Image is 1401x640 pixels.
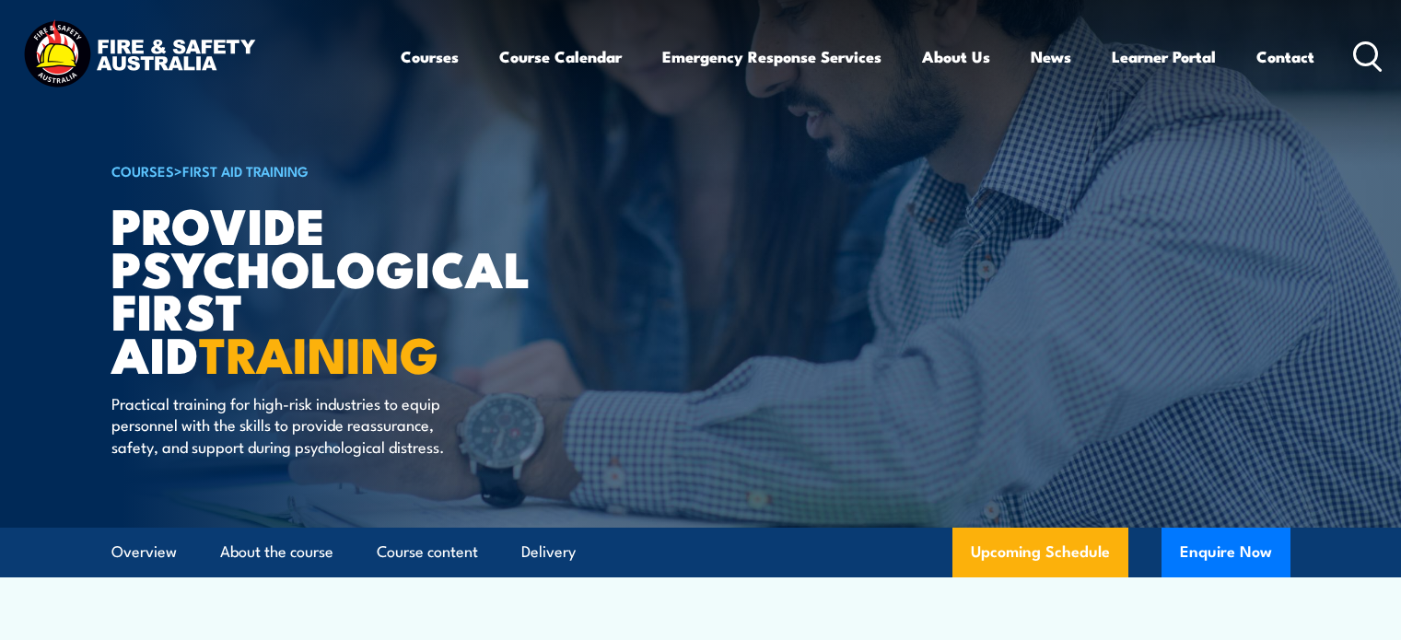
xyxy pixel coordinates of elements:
[199,314,438,390] strong: TRAINING
[111,203,566,375] h1: Provide Psychological First Aid
[111,160,174,180] a: COURSES
[401,32,459,81] a: Courses
[182,160,309,180] a: First Aid Training
[1031,32,1071,81] a: News
[1112,32,1216,81] a: Learner Portal
[499,32,622,81] a: Course Calendar
[111,528,177,576] a: Overview
[111,392,448,457] p: Practical training for high-risk industries to equip personnel with the skills to provide reassur...
[952,528,1128,577] a: Upcoming Schedule
[662,32,881,81] a: Emergency Response Services
[1256,32,1314,81] a: Contact
[1162,528,1290,577] button: Enquire Now
[521,528,576,576] a: Delivery
[111,159,566,181] h6: >
[377,528,478,576] a: Course content
[220,528,333,576] a: About the course
[922,32,990,81] a: About Us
